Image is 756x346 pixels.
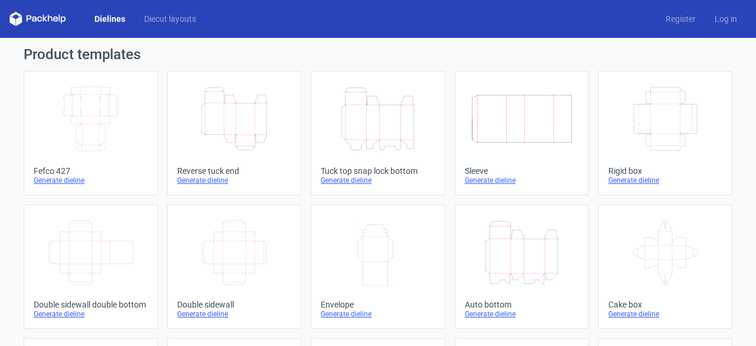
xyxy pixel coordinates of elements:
a: Log in [705,13,747,25]
div: Reverse tuck end [177,166,291,176]
div: Generate dieline [321,176,435,185]
div: Rigid box [608,166,722,176]
h1: Product templates [24,47,732,62]
div: Double sidewall double bottom [34,300,148,309]
a: Rigid boxGenerate dieline [598,71,732,195]
div: Fefco 427 [34,166,148,176]
a: Dielines [85,13,135,25]
div: Generate dieline [177,176,291,185]
div: Envelope [321,300,435,309]
div: Generate dieline [34,176,148,185]
a: Auto bottomGenerate dieline [455,205,589,329]
a: Fefco 427Generate dieline [24,71,158,195]
a: Double sidewallGenerate dieline [167,205,301,329]
div: Auto bottom [465,300,579,309]
div: Generate dieline [465,309,579,319]
div: Generate dieline [608,176,722,185]
div: Tuck top snap lock bottom [321,166,435,176]
div: Generate dieline [321,309,435,319]
a: EnvelopeGenerate dieline [311,205,445,329]
a: Reverse tuck endGenerate dieline [167,71,301,195]
a: Diecut layouts [135,13,206,25]
div: Generate dieline [465,176,579,185]
div: Double sidewall [177,300,291,309]
a: Register [656,13,705,25]
div: Cake box [608,300,722,309]
a: Cake boxGenerate dieline [598,205,732,329]
div: Sleeve [465,166,579,176]
a: Tuck top snap lock bottomGenerate dieline [311,71,445,195]
a: Double sidewall double bottomGenerate dieline [24,205,158,329]
a: SleeveGenerate dieline [455,71,589,195]
div: Generate dieline [34,309,148,319]
div: Generate dieline [608,309,722,319]
div: Generate dieline [177,309,291,319]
